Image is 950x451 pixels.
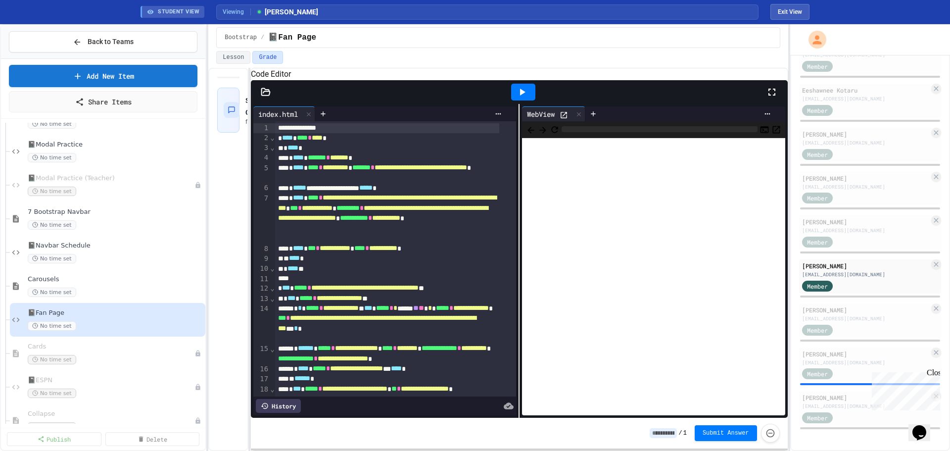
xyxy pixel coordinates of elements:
[28,309,203,317] span: 📓Fan Page
[802,130,929,139] div: [PERSON_NAME]
[798,28,829,51] div: My Account
[253,143,270,153] div: 3
[253,274,270,284] div: 11
[253,385,270,405] div: 18
[28,389,76,398] span: No time set
[802,271,929,278] div: [EMAIL_ADDRESS][DOMAIN_NAME]
[683,429,687,437] span: 1
[802,402,929,410] div: [EMAIL_ADDRESS][DOMAIN_NAME]
[807,369,828,378] span: Member
[28,376,194,385] span: 📓ESPN
[868,368,940,410] iframe: chat widget
[807,413,828,422] span: Member
[802,350,929,358] div: [PERSON_NAME]
[807,326,828,335] span: Member
[770,4,809,20] button: Exit student view
[28,174,194,183] span: 📓Modal Practice (Teacher)
[268,32,316,44] span: 📓Fan Page
[807,150,828,159] span: Member
[194,182,201,189] div: Unpublished
[253,344,270,364] div: 15
[703,429,749,437] span: Submit Answer
[4,4,68,63] div: Chat with us now!Close
[261,34,264,42] span: /
[771,123,781,135] button: Open in new tab
[802,183,929,191] div: [EMAIL_ADDRESS][DOMAIN_NAME]
[253,294,270,304] div: 13
[679,429,682,437] span: /
[28,119,76,129] span: No time set
[270,264,275,272] span: Fold line
[7,432,101,446] a: Publish
[28,275,203,284] span: Carousels
[252,51,283,64] button: Grade
[253,284,270,294] div: 12
[695,425,757,441] button: Submit Answer
[807,238,828,247] span: Member
[28,410,194,418] span: Collapse
[802,305,929,314] div: [PERSON_NAME]
[550,123,560,135] button: Refresh
[802,261,929,270] div: [PERSON_NAME]
[908,411,940,441] iframe: chat widget
[802,86,929,95] div: Eeshawnee Kotaru
[522,109,560,119] div: WebView
[256,7,318,17] span: [PERSON_NAME]
[28,141,203,149] span: 📓Modal Practice
[802,359,929,366] div: [EMAIL_ADDRESS][DOMAIN_NAME]
[225,34,257,42] span: Bootstrap
[253,133,270,143] div: 2
[28,321,76,331] span: No time set
[802,139,929,147] div: [EMAIL_ADDRESS][DOMAIN_NAME]
[9,31,197,52] button: Back to Teams
[251,68,788,80] h6: Code Editor
[253,163,270,184] div: 5
[253,244,270,254] div: 8
[28,153,76,162] span: No time set
[526,123,536,136] span: Back
[270,284,275,292] span: Fold line
[28,355,76,364] span: No time set
[28,254,76,263] span: No time set
[216,51,250,64] button: Lesson
[88,37,134,47] span: Back to Teams
[253,109,303,119] div: index.html
[270,295,275,302] span: Fold line
[245,97,280,116] span: Student Comments
[807,282,828,291] span: Member
[802,217,929,226] div: [PERSON_NAME]
[105,432,200,446] a: Delete
[28,187,76,196] span: No time set
[253,264,270,274] div: 10
[522,138,785,415] iframe: Web Preview
[760,123,769,135] button: Console
[802,174,929,183] div: [PERSON_NAME]
[253,254,270,264] div: 9
[802,393,929,402] div: [PERSON_NAME]
[761,424,780,443] button: Force resubmission of student's answer (Admin only)
[253,374,270,384] div: 17
[28,208,203,216] span: 7 Bootstrap Navbar
[158,8,199,16] span: STUDENT VIEW
[253,364,270,374] div: 16
[253,194,270,244] div: 7
[522,106,585,121] div: WebView
[270,385,275,393] span: Fold line
[28,220,76,230] span: No time set
[253,153,270,163] div: 4
[538,123,548,136] span: Forward
[253,304,270,344] div: 14
[194,384,201,391] div: Unpublished
[28,288,76,297] span: No time set
[270,144,275,151] span: Fold line
[253,123,270,133] div: 1
[802,315,929,322] div: [EMAIL_ADDRESS][DOMAIN_NAME]
[807,106,828,115] span: Member
[270,345,275,353] span: Fold line
[28,242,203,250] span: 📓Navbar Schedule
[807,62,828,71] span: Member
[256,399,301,413] div: History
[802,95,929,102] div: [EMAIL_ADDRESS][DOMAIN_NAME]
[223,7,251,16] span: Viewing
[802,227,929,234] div: [EMAIL_ADDRESS][DOMAIN_NAME]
